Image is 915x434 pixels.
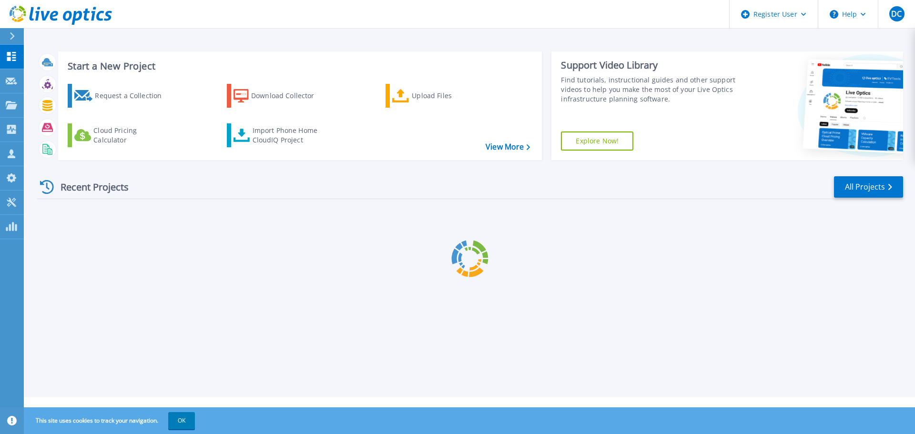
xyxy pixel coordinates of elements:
[168,412,195,429] button: OK
[68,61,530,71] h3: Start a New Project
[486,142,530,151] a: View More
[561,131,633,151] a: Explore Now!
[93,126,170,145] div: Cloud Pricing Calculator
[253,126,327,145] div: Import Phone Home CloudIQ Project
[834,176,903,198] a: All Projects
[412,86,488,105] div: Upload Files
[227,84,333,108] a: Download Collector
[95,86,171,105] div: Request a Collection
[26,412,195,429] span: This site uses cookies to track your navigation.
[386,84,492,108] a: Upload Files
[251,86,327,105] div: Download Collector
[68,123,174,147] a: Cloud Pricing Calculator
[561,59,740,71] div: Support Video Library
[68,84,174,108] a: Request a Collection
[561,75,740,104] div: Find tutorials, instructional guides and other support videos to help you make the most of your L...
[891,10,902,18] span: DC
[37,175,142,199] div: Recent Projects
